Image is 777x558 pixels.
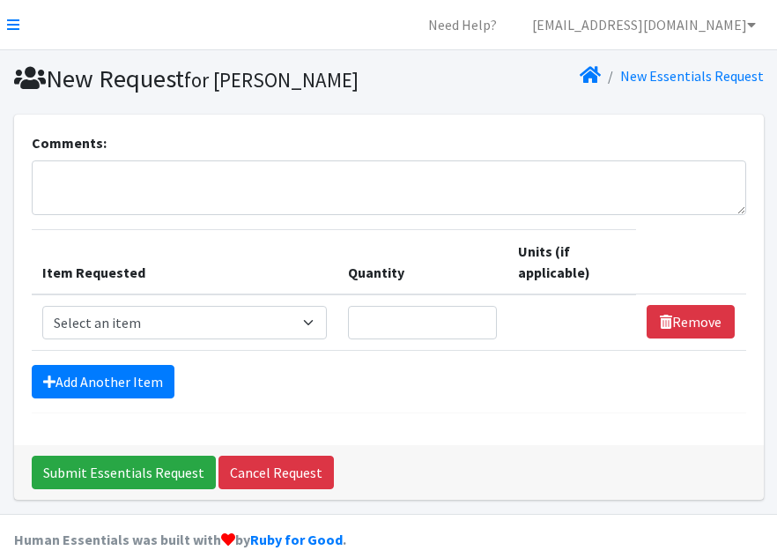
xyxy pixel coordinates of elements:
[14,531,346,548] strong: Human Essentials was built with by .
[218,456,334,489] a: Cancel Request
[32,132,107,153] label: Comments:
[337,229,508,294] th: Quantity
[32,229,337,294] th: Item Requested
[14,63,382,94] h1: New Request
[250,531,343,548] a: Ruby for Good
[414,7,511,42] a: Need Help?
[32,365,174,398] a: Add Another Item
[184,67,359,93] small: for [PERSON_NAME]
[647,305,735,339] a: Remove
[32,456,216,489] input: Submit Essentials Request
[518,7,770,42] a: [EMAIL_ADDRESS][DOMAIN_NAME]
[620,67,764,85] a: New Essentials Request
[507,229,636,294] th: Units (if applicable)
